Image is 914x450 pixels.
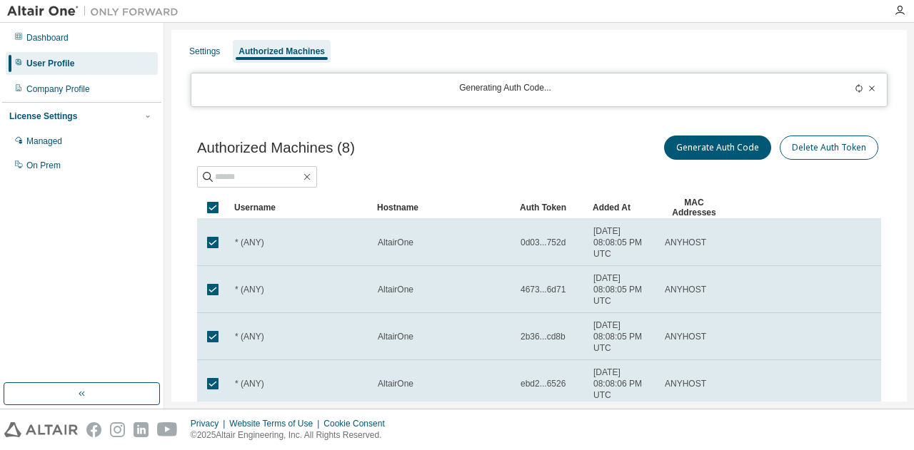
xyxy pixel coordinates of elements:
button: Delete Auth Token [780,135,878,160]
span: [DATE] 08:08:05 PM UTC [593,225,652,260]
div: Managed [26,135,62,147]
div: Auth Token [520,196,581,219]
div: Dashboard [26,32,69,44]
span: 4673...6d71 [521,284,566,295]
span: Authorized Machines (8) [197,140,355,156]
div: Added At [593,196,653,219]
span: AltairOne [378,284,413,295]
span: AltairOne [378,237,413,248]
span: ANYHOST [665,331,706,342]
div: Username [234,196,366,219]
span: AltairOne [378,331,413,342]
span: 0d03...752d [521,237,566,248]
img: youtube.svg [157,422,178,437]
button: Generate Auth Code [664,135,771,160]
div: Website Terms of Use [229,418,323,429]
img: linkedin.svg [134,422,149,437]
span: [DATE] 08:08:05 PM UTC [593,272,652,307]
img: facebook.svg [86,422,101,437]
p: © 2025 Altair Engineering, Inc. All Rights Reserved. [191,429,393,441]
div: Generating Auth Code... [200,82,810,98]
div: Settings [189,46,220,57]
span: * (ANY) [235,331,264,342]
img: Altair One [7,4,186,19]
div: Cookie Consent [323,418,393,429]
span: * (ANY) [235,284,264,295]
span: ANYHOST [665,284,706,295]
div: License Settings [9,111,77,122]
span: ebd2...6526 [521,378,566,389]
div: Authorized Machines [238,46,325,57]
span: * (ANY) [235,378,264,389]
span: AltairOne [378,378,413,389]
div: Privacy [191,418,229,429]
img: altair_logo.svg [4,422,78,437]
span: * (ANY) [235,237,264,248]
div: MAC Addresses [664,196,724,219]
span: 2b36...cd8b [521,331,566,342]
span: ANYHOST [665,378,706,389]
img: instagram.svg [110,422,125,437]
div: On Prem [26,160,61,171]
div: Company Profile [26,83,90,95]
span: ANYHOST [665,237,706,248]
span: [DATE] 08:08:05 PM UTC [593,319,652,354]
span: [DATE] 08:08:06 PM UTC [593,367,652,401]
div: Hostname [377,196,508,219]
div: User Profile [26,58,74,69]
